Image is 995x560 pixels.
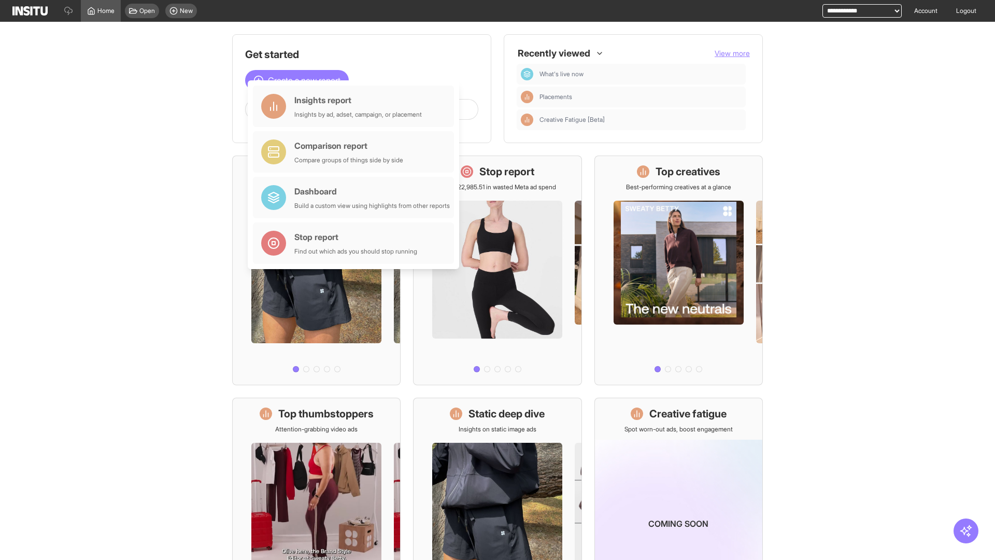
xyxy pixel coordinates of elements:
[413,156,581,385] a: Stop reportSave £22,985.51 in wasted Meta ad spend
[245,47,478,62] h1: Get started
[294,110,422,119] div: Insights by ad, adset, campaign, or placement
[294,202,450,210] div: Build a custom view using highlights from other reports
[294,231,417,243] div: Stop report
[294,139,403,152] div: Comparison report
[278,407,374,421] h1: Top thumbstoppers
[294,247,417,256] div: Find out which ads you should stop running
[275,425,358,433] p: Attention-grabbing video ads
[539,70,584,78] span: What's live now
[594,156,763,385] a: Top creativesBest-performing creatives at a glance
[12,6,48,16] img: Logo
[626,183,731,191] p: Best-performing creatives at a glance
[180,7,193,15] span: New
[245,70,349,91] button: Create a new report
[539,93,742,101] span: Placements
[294,185,450,198] div: Dashboard
[294,156,403,164] div: Compare groups of things side by side
[479,164,534,179] h1: Stop report
[97,7,115,15] span: Home
[715,48,750,59] button: View more
[715,49,750,58] span: View more
[539,116,742,124] span: Creative Fatigue [Beta]
[439,183,556,191] p: Save £22,985.51 in wasted Meta ad spend
[539,116,605,124] span: Creative Fatigue [Beta]
[521,68,533,80] div: Dashboard
[139,7,155,15] span: Open
[521,91,533,103] div: Insights
[656,164,720,179] h1: Top creatives
[459,425,536,433] p: Insights on static image ads
[294,94,422,106] div: Insights report
[468,407,545,421] h1: Static deep dive
[232,156,401,385] a: What's live nowSee all active ads instantly
[539,93,572,101] span: Placements
[268,74,340,87] span: Create a new report
[521,114,533,126] div: Insights
[539,70,742,78] span: What's live now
